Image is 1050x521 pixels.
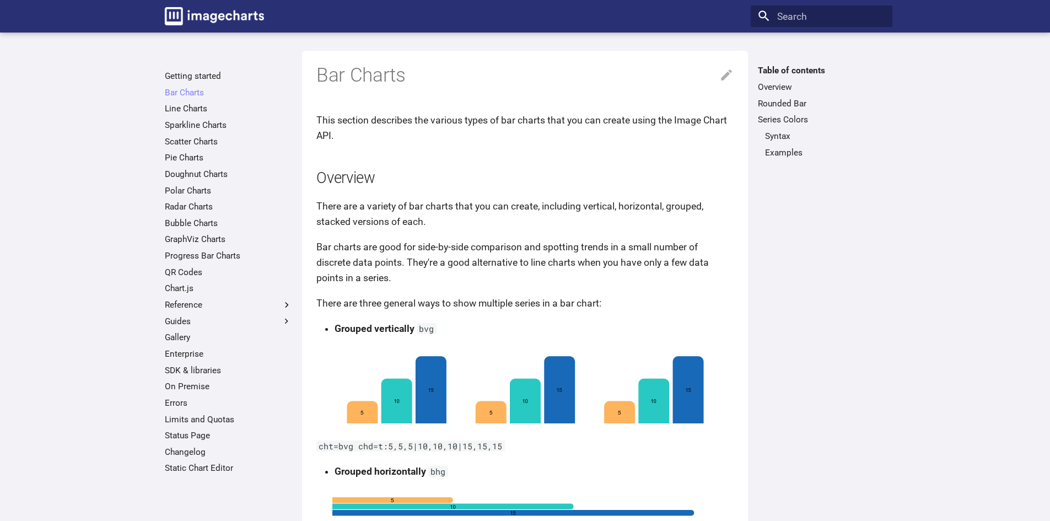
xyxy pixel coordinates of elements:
p: This section describes the various types of bar charts that you can create using the Image Chart ... [316,112,734,143]
label: Guides [165,316,292,327]
a: Errors [165,398,292,409]
a: GraphViz Charts [165,234,292,245]
a: Scatter Charts [165,136,292,147]
label: Table of contents [751,65,892,76]
a: Doughnut Charts [165,169,292,180]
a: Rounded Bar [758,98,885,109]
a: QR Codes [165,267,292,278]
a: Polar Charts [165,185,292,196]
a: Series Colors [758,114,885,125]
h1: Bar Charts [316,63,734,88]
nav: Series Colors [758,131,885,158]
a: Examples [765,147,885,158]
a: Getting started [165,71,292,82]
a: Limits and Quotas [165,414,292,425]
a: On Premise [165,381,292,392]
p: There are three general ways to show multiple series in a bar chart: [316,296,734,311]
a: Enterprise [165,348,292,359]
a: Syntax [765,131,885,142]
a: Bubble Charts [165,218,292,229]
code: bvg [417,323,437,334]
p: There are a variety of bar charts that you can create, including vertical, horizontal, grouped, s... [316,198,734,229]
input: Search [751,6,892,28]
code: cht=bvg chd=t:5,5,5|10,10,10|15,15,15 [316,441,505,452]
img: logo [165,7,264,25]
a: Sparkline Charts [165,120,292,131]
strong: Grouped horizontally [335,466,426,477]
a: Chart.js [165,283,292,294]
a: Pie Charts [165,152,292,163]
a: Image-Charts documentation [160,2,269,30]
code: bhg [428,466,448,477]
nav: Table of contents [751,65,892,158]
a: Static Chart Editor [165,463,292,474]
a: Line Charts [165,103,292,114]
a: Progress Bar Charts [165,250,292,261]
a: Bar Charts [165,87,292,98]
a: Gallery [165,332,292,343]
p: Bar charts are good for side-by-side comparison and spotting trends in a small number of discrete... [316,239,734,286]
label: Reference [165,299,292,310]
a: Status Page [165,430,292,441]
a: Changelog [165,447,292,458]
a: SDK & libraries [165,365,292,376]
h2: Overview [316,168,734,189]
a: Overview [758,82,885,93]
img: chart [332,346,718,429]
a: Radar Charts [165,201,292,212]
strong: Grouped vertically [335,323,414,334]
